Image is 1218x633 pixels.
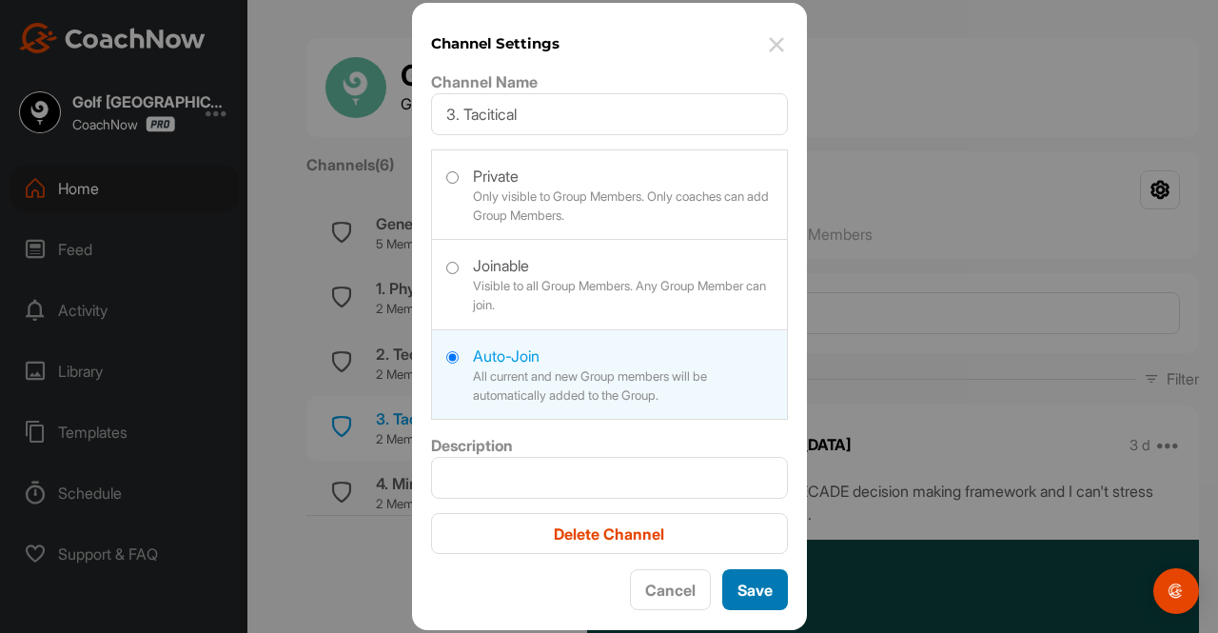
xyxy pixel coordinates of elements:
[722,569,788,610] button: Save
[765,33,788,56] img: close
[431,72,538,91] label: Channel Name
[431,513,788,554] button: Delete Channel
[554,524,664,544] span: Delete Channel
[630,569,711,610] button: Cancel
[1153,568,1199,614] div: Open Intercom Messenger
[431,33,560,56] h1: Channel Settings
[431,436,513,455] label: Description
